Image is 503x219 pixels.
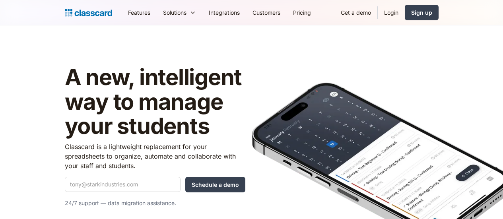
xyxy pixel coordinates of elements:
[65,142,245,171] p: Classcard is a lightweight replacement for your spreadsheets to organize, automate and collaborat...
[185,177,245,192] input: Schedule a demo
[65,177,181,192] input: tony@starkindustries.com
[65,65,245,139] h1: A new, intelligent way to manage your students
[163,8,186,17] div: Solutions
[405,5,439,20] a: Sign up
[246,4,287,21] a: Customers
[411,8,432,17] div: Sign up
[287,4,317,21] a: Pricing
[65,177,245,192] form: Quick Demo Form
[334,4,377,21] a: Get a demo
[157,4,202,21] div: Solutions
[122,4,157,21] a: Features
[65,198,245,208] p: 24/7 support — data migration assistance.
[65,7,112,18] a: Logo
[378,4,405,21] a: Login
[202,4,246,21] a: Integrations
